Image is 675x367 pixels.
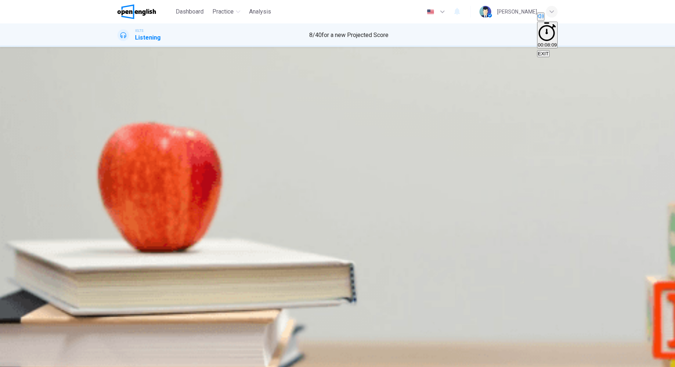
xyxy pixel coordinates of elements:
[537,22,558,49] div: Hide
[249,7,271,16] span: Analysis
[212,7,234,16] span: Practice
[322,31,388,38] span: for a new Projected Score
[538,42,557,48] span: 00:08:09
[135,33,161,42] h1: Listening
[176,7,204,16] span: Dashboard
[135,28,143,33] span: IELTS
[479,6,491,18] img: Profile picture
[173,5,207,18] button: Dashboard
[117,4,173,19] a: OpenEnglish logo
[497,7,537,16] div: [PERSON_NAME]
[309,31,322,38] span: 8 / 40
[537,22,558,49] button: 00:08:09
[537,50,550,57] button: EXIT
[246,5,274,18] button: Analysis
[426,9,435,15] img: en
[538,51,549,56] span: EXIT
[209,5,243,18] button: Practice
[117,4,156,19] img: OpenEnglish logo
[537,12,558,22] div: Mute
